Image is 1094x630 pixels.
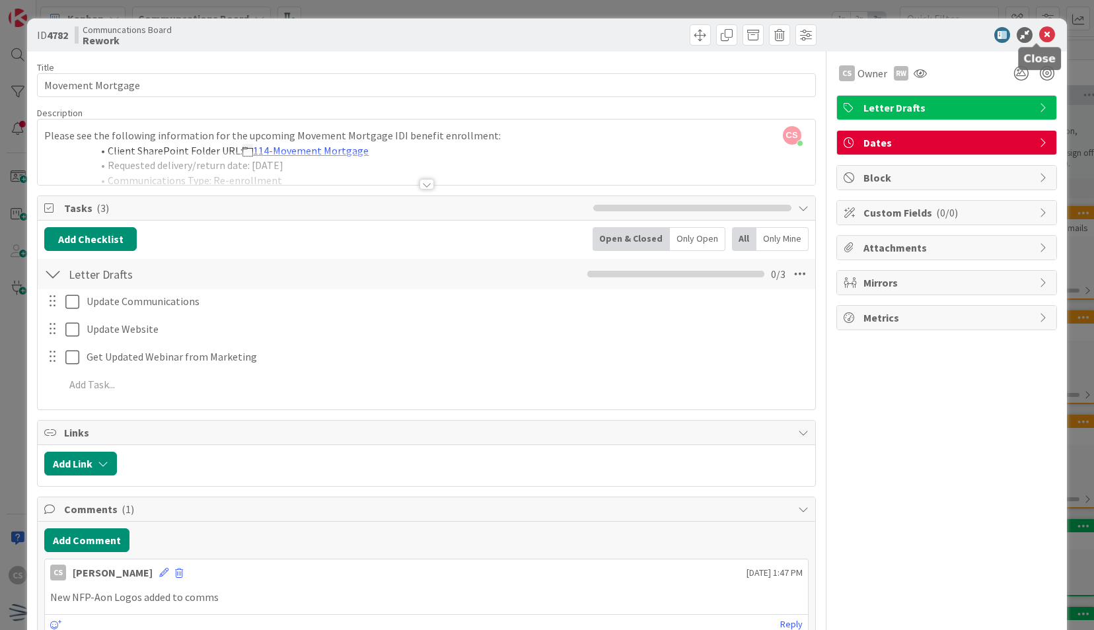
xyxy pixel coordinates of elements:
span: Owner [857,65,887,81]
span: Links [64,425,791,440]
a: 114-Movement Mortgage [253,144,369,157]
span: ( 0/0 ) [936,206,958,219]
span: Metrics [863,310,1033,326]
span: Block [863,170,1033,186]
p: Get Updated Webinar from Marketing [87,349,806,365]
p: Please see the following information for the upcoming Movement Mortgage IDI benefit enrollment: [44,128,808,143]
button: Add Checklist [44,227,137,251]
p: Update Website [87,322,806,337]
input: Add Checklist... [64,262,361,286]
div: RW [894,66,908,81]
button: Add Comment [44,528,129,552]
b: 4782 [47,28,68,42]
input: type card name here... [37,73,815,97]
span: Mirrors [863,275,1033,291]
h5: Close [1023,52,1056,65]
div: Only Mine [756,227,809,251]
span: Dates [863,135,1033,151]
button: Add Link [44,452,117,475]
div: Only Open [670,227,725,251]
div: Open & Closed [593,227,670,251]
div: CS [50,565,66,580]
p: Update Communications [87,294,806,309]
p: New NFP-Aon Logos added to comms [50,590,802,605]
span: Attachments [863,240,1033,256]
span: ( 1 ) [122,503,134,516]
span: Tasks [64,200,586,216]
label: Title [37,61,54,73]
span: Letter Drafts [863,100,1033,116]
b: Rework [83,35,172,46]
div: All [732,227,756,251]
div: [PERSON_NAME] [73,565,153,580]
span: Comments [64,501,791,517]
img: ​Folder icon [242,147,253,157]
span: Communcations Board [83,24,172,35]
span: 0 / 3 [771,266,785,282]
span: Description [37,107,83,119]
span: Custom Fields [863,205,1033,221]
div: CS [839,65,855,81]
span: ID [37,27,68,43]
span: [DATE] 1:47 PM [747,566,803,580]
span: ( 3 ) [96,201,109,215]
span: CS [783,126,801,145]
li: Client SharePoint Folder URL: [60,143,808,158]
